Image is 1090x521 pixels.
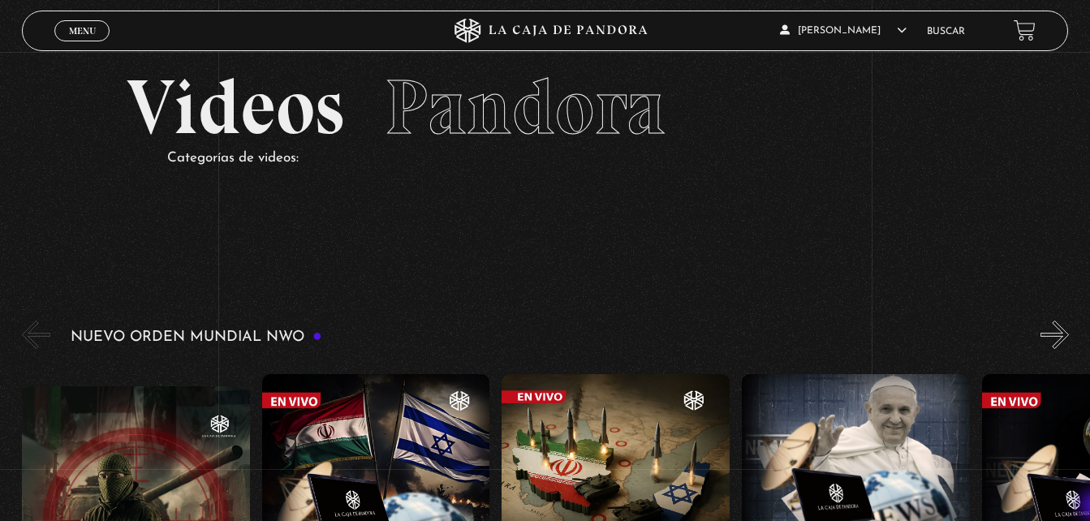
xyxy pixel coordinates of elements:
[927,27,965,37] a: Buscar
[167,146,963,171] p: Categorías de videos:
[385,61,666,153] span: Pandora
[780,26,907,36] span: [PERSON_NAME]
[22,321,50,349] button: Previous
[71,329,322,345] h3: Nuevo Orden Mundial NWO
[1014,19,1036,41] a: View your shopping cart
[1040,321,1069,349] button: Next
[63,40,101,51] span: Cerrar
[69,26,96,36] span: Menu
[127,69,963,146] h2: Videos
